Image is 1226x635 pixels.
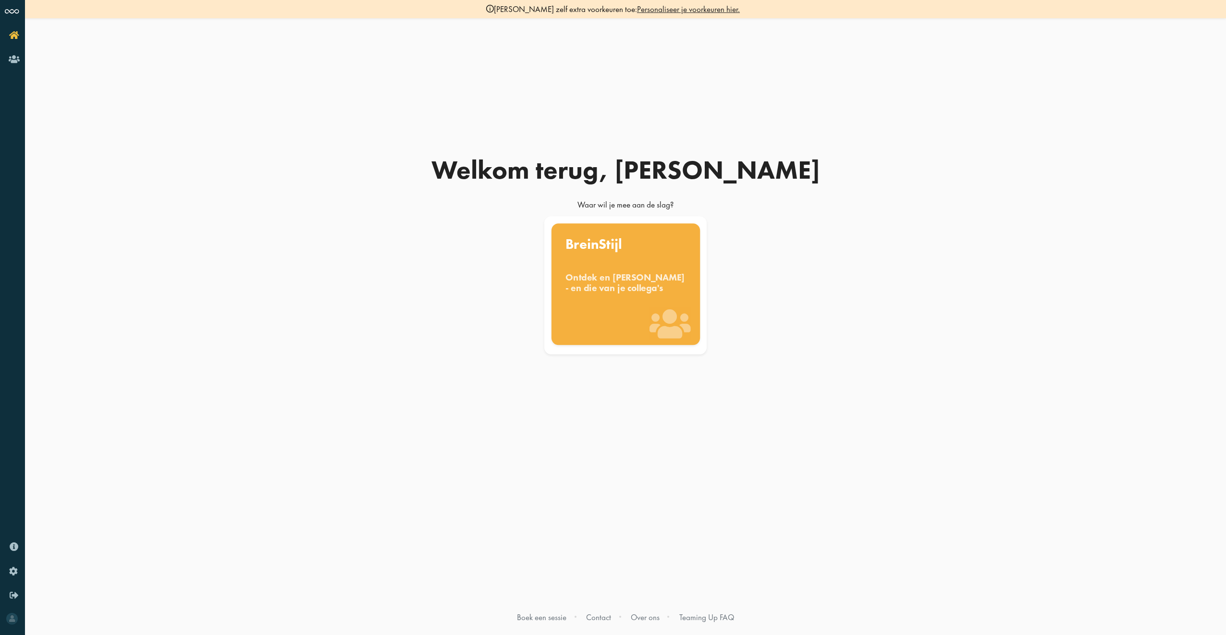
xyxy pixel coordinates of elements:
[486,5,494,12] img: info-black.svg
[679,612,734,623] a: Teaming Up FAQ
[395,199,856,215] div: Waar wil je mee aan de slag?
[517,612,566,623] a: Boek een sessie
[565,272,686,293] div: Ontdek en [PERSON_NAME] - en die van je collega's
[586,612,611,623] a: Contact
[631,612,660,623] a: Over ons
[553,225,699,345] a: BreinStijl Ontdek en [PERSON_NAME] - en die van je collega's
[395,157,856,183] div: Welkom terug, [PERSON_NAME]
[637,4,740,14] a: Personaliseer je voorkeuren hier.
[565,237,686,251] div: BreinStijl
